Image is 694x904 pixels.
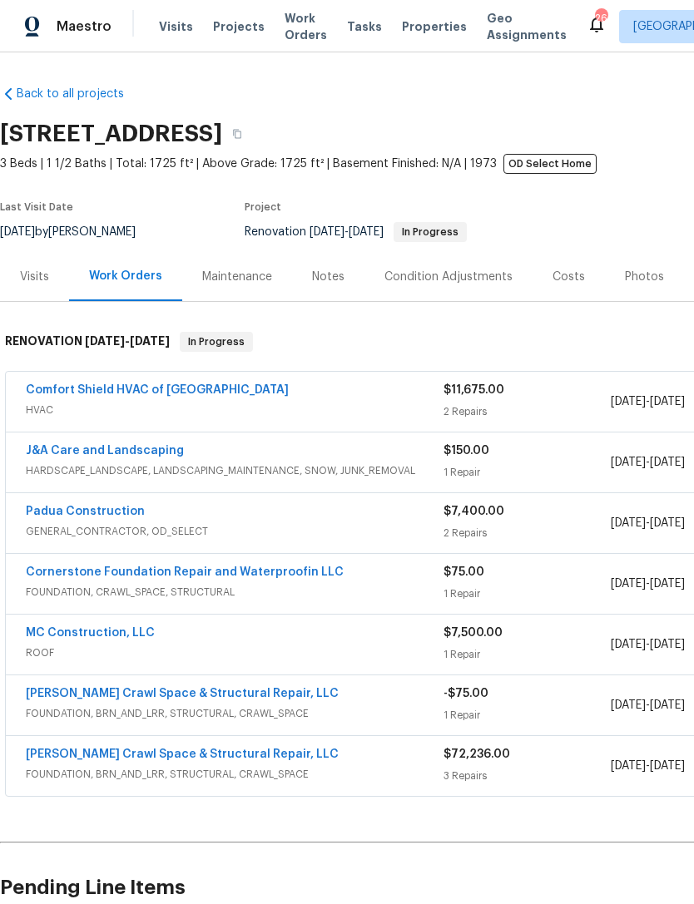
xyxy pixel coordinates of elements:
div: 1 Repair [444,464,611,481]
span: [DATE] [650,699,685,711]
span: [DATE] [611,760,646,772]
div: 26 [595,10,607,27]
span: Renovation [245,226,467,238]
span: $72,236.00 [444,748,510,760]
span: Project [245,202,281,212]
span: ROOF [26,645,444,661]
span: OD Select Home [503,154,597,174]
div: Notes [312,269,345,285]
div: 1 Repair [444,585,611,602]
a: J&A Care and Landscaping [26,445,184,457]
span: Projects [213,18,265,35]
span: [DATE] [611,639,646,650]
span: $7,400.00 [444,506,504,517]
span: HARDSCAPE_LANDSCAPE, LANDSCAPING_MAINTENANCE, SNOW, JUNK_REMOVAL [26,462,444,479]
span: [DATE] [650,517,685,529]
span: [DATE] [611,578,646,590]
span: - [611,393,685,410]
div: 1 Repair [444,707,611,724]
a: MC Construction, LLC [26,627,155,639]
span: [DATE] [611,457,646,468]
span: [DATE] [650,760,685,772]
span: FOUNDATION, CRAWL_SPACE, STRUCTURAL [26,584,444,600]
span: FOUNDATION, BRN_AND_LRR, STRUCTURAL, CRAWL_SPACE [26,705,444,722]
span: $7,500.00 [444,627,503,639]
span: [DATE] [650,457,685,468]
span: Maestro [57,18,112,35]
span: Visits [159,18,193,35]
span: In Progress [395,227,465,237]
div: 2 Repairs [444,403,611,420]
span: - [611,697,685,714]
h6: RENOVATION [5,332,170,352]
span: Geo Assignments [487,10,567,43]
div: 1 Repair [444,646,611,663]
span: - [310,226,384,238]
span: Work Orders [285,10,327,43]
span: FOUNDATION, BRN_AND_LRR, STRUCTURAL, CRAWL_SPACE [26,766,444,783]
div: Visits [20,269,49,285]
div: Costs [553,269,585,285]
span: In Progress [181,333,251,350]
span: - [611,758,685,774]
div: 2 Repairs [444,525,611,541]
span: [DATE] [130,335,170,347]
div: 3 Repairs [444,768,611,784]
a: [PERSON_NAME] Crawl Space & Structural Repair, LLC [26,688,339,699]
span: $11,675.00 [444,384,504,396]
span: [DATE] [349,226,384,238]
span: -$75.00 [444,688,488,699]
span: Properties [402,18,467,35]
span: - [611,454,685,471]
button: Copy Address [222,119,252,149]
a: Padua Construction [26,506,145,517]
span: $75.00 [444,566,484,578]
span: - [611,636,685,653]
span: Tasks [347,21,382,32]
span: GENERAL_CONTRACTOR, OD_SELECT [26,523,444,540]
span: [DATE] [650,396,685,408]
span: $150.00 [444,445,489,457]
div: Work Orders [89,268,162,284]
span: [DATE] [650,639,685,650]
span: - [85,335,170,347]
span: HVAC [26,402,444,418]
a: Cornerstone Foundation Repair and Waterproofin LLC [26,566,344,578]
span: - [611,575,685,592]
span: - [611,515,685,531]
span: [DATE] [611,699,646,711]
div: Photos [625,269,664,285]
a: [PERSON_NAME] Crawl Space & Structural Repair, LLC [26,748,339,760]
span: [DATE] [650,578,685,590]
span: [DATE] [310,226,345,238]
a: Comfort Shield HVAC of [GEOGRAPHIC_DATA] [26,384,289,396]
span: [DATE] [85,335,125,347]
div: Condition Adjustments [384,269,513,285]
span: [DATE] [611,396,646,408]
span: [DATE] [611,517,646,529]
div: Maintenance [202,269,272,285]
